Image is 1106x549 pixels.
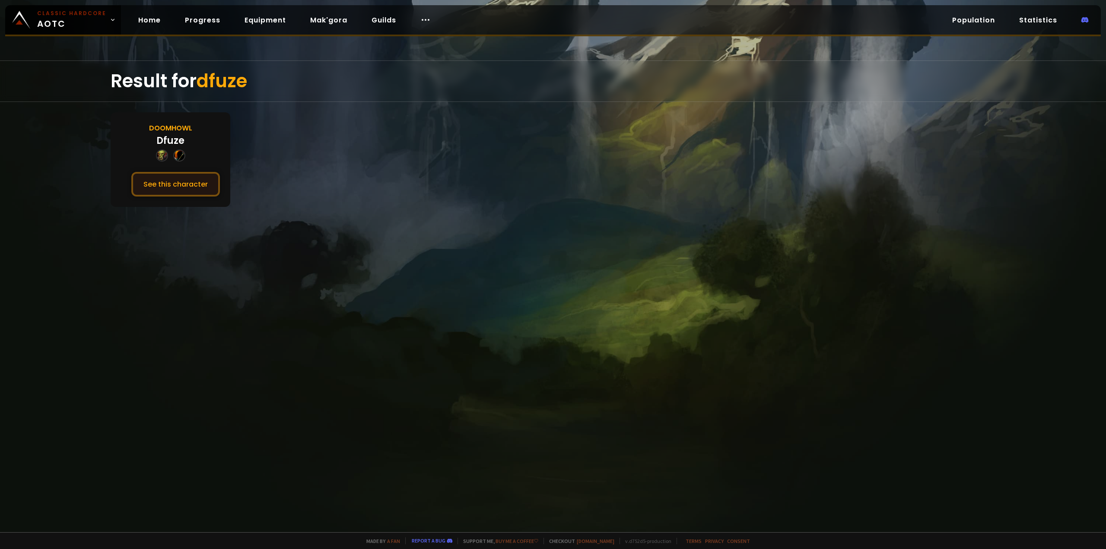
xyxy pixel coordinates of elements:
[705,538,724,544] a: Privacy
[149,123,192,133] div: Doomhowl
[111,61,995,102] div: Result for
[37,10,106,17] small: Classic Hardcore
[945,11,1002,29] a: Population
[686,538,702,544] a: Terms
[387,538,400,544] a: a fan
[178,11,227,29] a: Progress
[37,10,106,30] span: AOTC
[727,538,750,544] a: Consent
[303,11,354,29] a: Mak'gora
[131,172,220,197] button: See this character
[197,68,247,94] span: dfuze
[365,11,403,29] a: Guilds
[496,538,538,544] a: Buy me a coffee
[543,538,614,544] span: Checkout
[1012,11,1064,29] a: Statistics
[577,538,614,544] a: [DOMAIN_NAME]
[412,537,445,544] a: Report a bug
[156,133,184,148] div: Dfuze
[620,538,671,544] span: v. d752d5 - production
[458,538,538,544] span: Support me,
[5,5,121,35] a: Classic HardcoreAOTC
[131,11,168,29] a: Home
[361,538,400,544] span: Made by
[238,11,293,29] a: Equipment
